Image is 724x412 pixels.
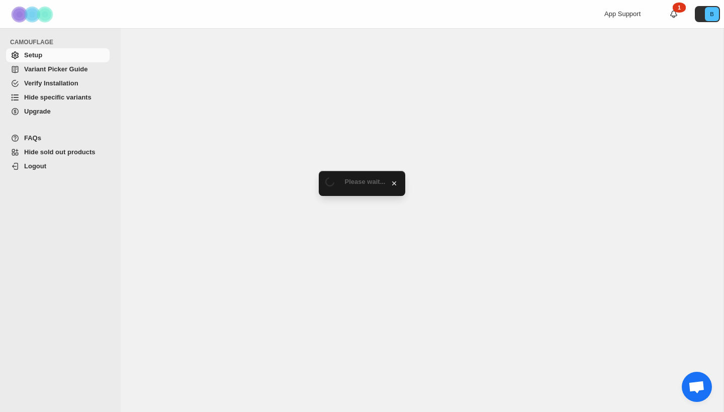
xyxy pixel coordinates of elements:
a: Setup [6,48,110,62]
a: Verify Installation [6,76,110,90]
a: Logout [6,159,110,173]
span: FAQs [24,134,41,142]
span: Hide sold out products [24,148,96,156]
span: Verify Installation [24,79,78,87]
span: Please wait... [345,178,386,185]
text: B [710,11,713,17]
a: Hide specific variants [6,90,110,105]
span: Variant Picker Guide [24,65,87,73]
span: Avatar with initials B [705,7,719,21]
button: Avatar with initials B [695,6,720,22]
span: Setup [24,51,42,59]
a: Hide sold out products [6,145,110,159]
a: Open chat [682,372,712,402]
a: 1 [669,9,679,19]
span: Upgrade [24,108,51,115]
span: App Support [604,10,641,18]
a: Upgrade [6,105,110,119]
span: Logout [24,162,46,170]
span: Hide specific variants [24,93,92,101]
span: CAMOUFLAGE [10,38,114,46]
a: FAQs [6,131,110,145]
img: Camouflage [8,1,58,28]
div: 1 [673,3,686,13]
a: Variant Picker Guide [6,62,110,76]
